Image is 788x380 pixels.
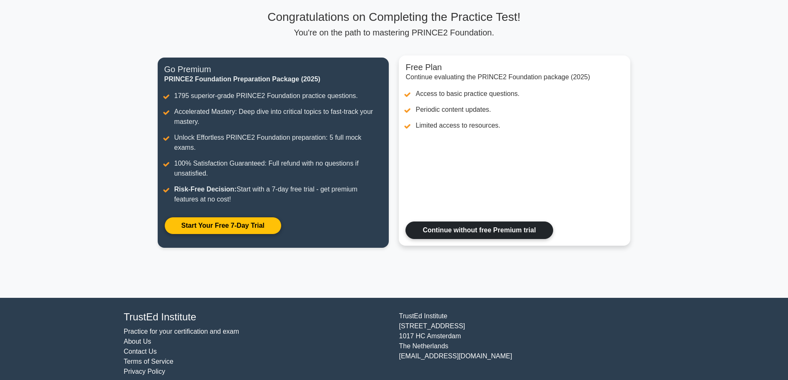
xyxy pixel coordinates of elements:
[124,348,157,355] a: Contact Us
[124,338,151,345] a: About Us
[124,368,166,375] a: Privacy Policy
[164,217,282,234] a: Start Your Free 7-Day Trial
[158,28,631,38] p: You're on the path to mastering PRINCE2 Foundation.
[124,358,174,365] a: Terms of Service
[158,10,631,24] h3: Congratulations on Completing the Practice Test!
[405,221,553,239] a: Continue without free Premium trial
[124,328,239,335] a: Practice for your certification and exam
[394,311,670,377] div: TrustEd Institute [STREET_ADDRESS] 1017 HC Amsterdam The Netherlands [EMAIL_ADDRESS][DOMAIN_NAME]
[124,311,389,323] h4: TrustEd Institute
